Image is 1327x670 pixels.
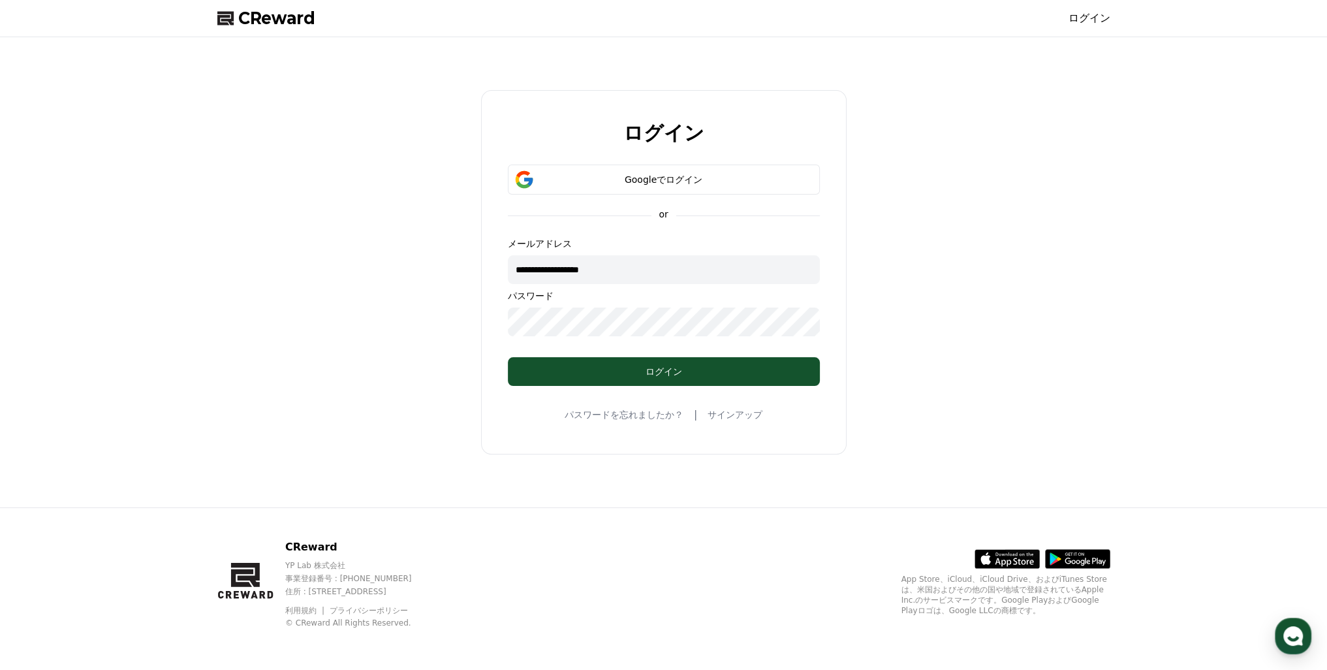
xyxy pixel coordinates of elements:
[108,434,147,445] span: Messages
[4,414,86,447] a: Home
[508,165,820,195] button: Googleでログイン
[623,122,704,144] h2: ログイン
[285,606,326,615] a: 利用規約
[527,173,801,186] div: Googleでログイン
[285,560,437,571] p: YP Lab 株式会社
[508,237,820,250] p: メールアドレス
[694,407,697,423] span: |
[508,357,820,386] button: ログイン
[86,414,168,447] a: Messages
[1069,10,1110,26] a: ログイン
[285,573,437,584] p: 事業登録番号 : [PHONE_NUMBER]
[330,606,408,615] a: プライバシーポリシー
[651,208,676,221] p: or
[217,8,315,29] a: CReward
[508,289,820,302] p: パスワード
[168,414,251,447] a: Settings
[708,408,762,421] a: サインアップ
[193,434,225,444] span: Settings
[285,539,437,555] p: CReward
[565,408,683,421] a: パスワードを忘れましたか？
[901,574,1110,616] p: App Store、iCloud、iCloud Drive、およびiTunes Storeは、米国およびその他の国や地域で登録されているApple Inc.のサービスマークです。Google P...
[238,8,315,29] span: CReward
[534,365,794,378] div: ログイン
[285,618,437,628] p: © CReward All Rights Reserved.
[285,586,437,597] p: 住所 : [STREET_ADDRESS]
[33,434,56,444] span: Home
